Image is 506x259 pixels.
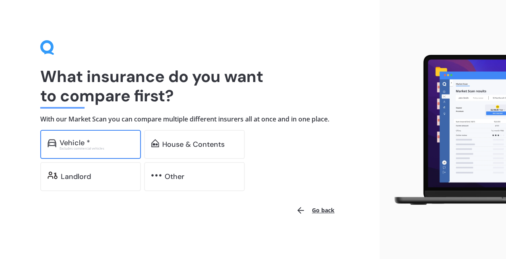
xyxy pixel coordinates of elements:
div: Other [165,173,184,181]
button: Go back [291,201,339,220]
h1: What insurance do you want to compare first? [40,67,339,105]
div: Landlord [61,173,91,181]
div: House & Contents [162,140,225,148]
img: landlord.470ea2398dcb263567d0.svg [48,171,58,179]
img: other.81dba5aafe580aa69f38.svg [151,171,161,179]
img: home-and-contents.b802091223b8502ef2dd.svg [151,139,159,147]
div: Vehicle * [60,139,90,147]
img: car.f15378c7a67c060ca3f3.svg [48,139,56,147]
div: Excludes commercial vehicles [60,147,134,150]
h4: With our Market Scan you can compare multiple different insurers all at once and in one place. [40,115,339,123]
img: laptop.webp [386,51,506,209]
